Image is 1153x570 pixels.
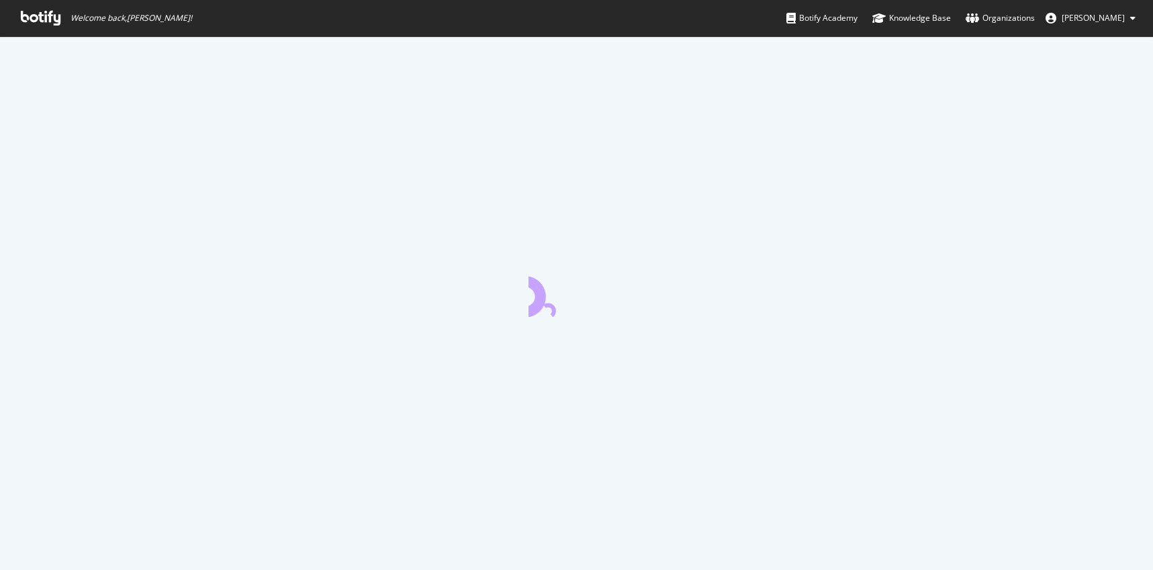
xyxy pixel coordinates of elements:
span: Welcome back, [PERSON_NAME] ! [71,13,192,23]
button: [PERSON_NAME] [1035,7,1146,29]
div: Knowledge Base [872,11,951,25]
div: Botify Academy [786,11,858,25]
div: animation [528,269,625,317]
span: David Britton [1062,12,1125,23]
div: Organizations [966,11,1035,25]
